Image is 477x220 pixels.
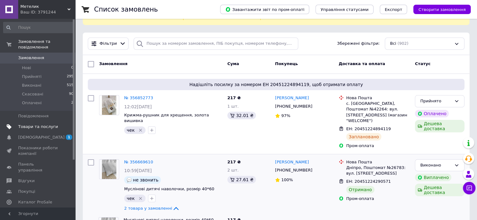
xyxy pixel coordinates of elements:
[22,91,43,97] span: Скасовані
[66,135,72,140] span: 1
[346,179,391,184] span: ЕН: 20451224290571
[22,74,41,79] span: Прийняті
[274,166,314,174] div: [PHONE_NUMBER]
[138,128,143,133] svg: Видалити мітку
[346,143,410,149] div: Пром-оплата
[18,178,34,184] span: Відгуки
[90,81,462,88] span: Надішліть посилку за номером ЕН 20451224894119, щоб отримати оплату
[124,104,152,109] span: 12:02[DATE]
[124,187,214,191] a: Муслінові дитячі наволочки, розмір 40*60
[138,196,143,201] svg: Видалити мітку
[71,100,73,106] span: 2
[227,160,241,164] span: 217 ₴
[415,174,451,181] div: Виплачено
[274,102,314,110] div: [PHONE_NUMBER]
[127,196,135,201] span: чек
[227,176,256,183] div: 27.61 ₴
[20,4,67,9] span: Метелик
[415,110,449,117] div: Оплачено
[463,182,475,194] button: Чат з покупцем
[227,95,241,100] span: 217 ₴
[124,160,153,164] a: № 356669610
[127,177,132,182] img: :speech_balloon:
[18,39,75,50] span: Замовлення та повідомлення
[127,128,135,133] span: чек
[100,41,117,47] span: Фільтри
[18,135,65,140] span: [DEMOGRAPHIC_DATA]
[18,199,52,205] span: Каталог ProSale
[22,65,31,71] span: Нові
[346,165,410,176] div: Дніпро, Поштомат №26783: вул. [STREET_ADDRESS]
[69,91,73,97] span: 90
[18,124,58,130] span: Товари та послуги
[22,83,41,88] span: Виконані
[413,5,471,14] button: Створити замовлення
[321,7,368,12] span: Управління статусами
[346,133,382,141] div: Заплановано
[418,7,466,12] span: Створити замовлення
[18,145,58,156] span: Показники роботи компанії
[102,95,117,115] img: Фото товару
[346,95,410,101] div: Нова Пошта
[3,22,74,33] input: Пошук
[71,65,73,71] span: 0
[124,206,180,211] a: 2 товара у замовленні
[99,159,119,179] a: Фото товару
[134,38,298,50] input: Пошук за номером замовлення, ПІБ покупця, номером телефону, Email, номером накладної
[227,168,239,172] span: 2 шт.
[407,7,471,12] a: Створити замовлення
[124,95,153,100] a: № 356852773
[415,61,431,66] span: Статус
[315,5,374,14] button: Управління статусами
[227,112,256,119] div: 32.01 ₴
[22,100,42,106] span: Оплачені
[67,83,73,88] span: 515
[281,177,293,182] span: 100%
[220,5,309,14] button: Завантажити звіт по пром-оплаті
[18,161,58,173] span: Панель управління
[275,95,309,101] a: [PERSON_NAME]
[346,159,410,165] div: Нова Пошта
[380,5,407,14] button: Експорт
[281,113,290,118] span: 97%
[346,196,410,202] div: Пром-оплата
[94,6,158,13] h1: Список замовлень
[225,7,304,12] span: Завантажити звіт по пром-оплаті
[275,61,298,66] span: Покупець
[415,120,464,132] div: Дешева доставка
[18,55,44,61] span: Замовлення
[99,61,127,66] span: Замовлення
[124,113,209,123] a: Крижма-рушник для хрещення, золота вишивка
[20,9,75,15] div: Ваш ID: 3791244
[227,61,239,66] span: Cума
[337,41,380,47] span: Збережені фільтри:
[102,160,117,179] img: Фото товару
[124,168,152,173] span: 10:59[DATE]
[275,159,309,165] a: [PERSON_NAME]
[227,104,239,109] span: 1 шт.
[420,98,452,105] div: Прийнято
[124,206,172,211] span: 2 товара у замовленні
[18,189,35,194] span: Покупці
[133,177,158,182] span: не звонить
[397,41,408,46] span: (902)
[415,184,464,196] div: Дешева доставка
[346,101,410,124] div: с. [GEOGRAPHIC_DATA], Поштомат №42264: вул. [STREET_ADDRESS] (магазин "WELCOME")
[346,126,391,131] span: ЕН: 20451224894119
[346,186,374,193] div: Отримано
[390,41,396,47] span: Всі
[385,7,402,12] span: Експорт
[67,74,73,79] span: 295
[18,113,49,119] span: Повідомлення
[339,61,385,66] span: Доставка та оплата
[99,95,119,115] a: Фото товару
[420,162,452,169] div: Виконано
